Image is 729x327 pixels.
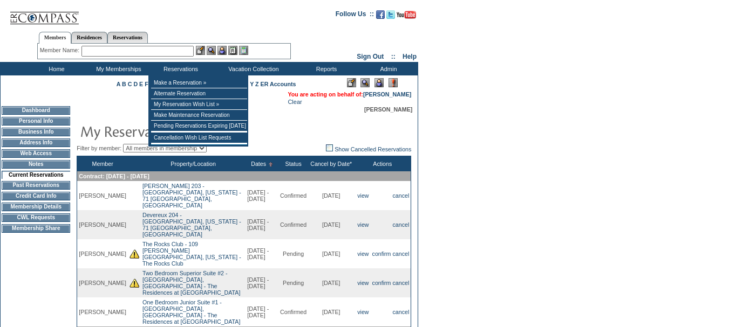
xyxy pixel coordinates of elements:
[207,46,216,55] img: View
[148,62,210,75] td: Reservations
[393,221,410,228] a: cancel
[151,133,247,143] td: Cancellation Wish List Requests
[357,221,369,228] a: view
[308,239,354,268] td: [DATE]
[2,106,70,115] td: Dashboard
[151,99,247,110] td: My Reservation Wish List »
[288,99,302,105] a: Clear
[397,13,416,20] a: Subscribe to our YouTube Channel
[77,210,128,239] td: [PERSON_NAME]
[86,62,148,75] td: My Memberships
[151,110,247,121] td: Make Maintenance Reservation
[278,210,308,239] td: Confirmed
[308,297,354,326] td: [DATE]
[386,10,395,19] img: Follow us on Twitter
[360,78,370,87] img: View Mode
[336,9,374,22] td: Follow Us ::
[310,161,352,167] a: Cancel by Date*
[354,156,411,172] th: Actions
[142,212,241,238] a: Devereux 204 -[GEOGRAPHIC_DATA], [US_STATE] - 71 [GEOGRAPHIC_DATA], [GEOGRAPHIC_DATA]
[2,149,70,158] td: Web Access
[2,171,70,179] td: Current Reservations
[24,62,86,75] td: Home
[2,203,70,211] td: Membership Details
[374,78,384,87] img: Impersonate
[9,3,79,25] img: Compass Home
[357,53,384,60] a: Sign Out
[40,46,81,55] div: Member Name:
[389,78,398,87] img: Log Concern/Member Elevation
[294,62,356,75] td: Reports
[278,239,308,268] td: Pending
[357,192,369,199] a: view
[228,46,237,55] img: Reservations
[130,249,139,259] img: There are insufficient days and/or tokens to cover this reservation
[80,120,296,142] img: pgTtlMyReservations.gif
[391,53,396,60] span: ::
[255,81,259,87] a: Z
[356,62,418,75] td: Admin
[308,210,354,239] td: [DATE]
[278,297,308,326] td: Confirmed
[239,46,248,55] img: b_calculator.gif
[372,251,391,257] a: confirm
[376,10,385,19] img: Become our fan on Facebook
[77,239,128,268] td: [PERSON_NAME]
[266,162,273,166] img: Ascending
[250,81,254,87] a: Y
[246,268,278,297] td: [DATE] - [DATE]
[2,160,70,169] td: Notes
[347,78,356,87] img: Edit Mode
[308,268,354,297] td: [DATE]
[372,280,391,286] a: confirm
[2,192,70,200] td: Credit Card Info
[251,161,266,167] a: Dates
[246,239,278,268] td: [DATE] - [DATE]
[326,146,411,152] a: Show Cancelled Reservations
[139,81,143,87] a: E
[357,309,369,315] a: view
[133,81,138,87] a: D
[288,91,411,98] span: You are acting on behalf of:
[122,81,126,87] a: B
[278,181,308,210] td: Confirmed
[77,268,128,297] td: [PERSON_NAME]
[92,161,113,167] a: Member
[357,280,369,286] a: view
[151,78,247,88] td: Make a Reservation »
[278,268,308,297] td: Pending
[142,270,240,296] a: Two Bedroom Superior Suite #2 -[GEOGRAPHIC_DATA], [GEOGRAPHIC_DATA] - The Residences at [GEOGRAPH...
[2,224,70,233] td: Membership Share
[326,144,333,151] img: chk_off.JPG
[376,13,385,20] a: Become our fan on Facebook
[393,280,410,286] a: cancel
[117,81,120,87] a: A
[130,278,139,288] img: There are insufficient days and/or tokens to cover this reservation
[2,213,70,222] td: CWL Requests
[39,32,72,44] a: Members
[142,183,241,208] a: [PERSON_NAME] 203 -[GEOGRAPHIC_DATA], [US_STATE] - 71 [GEOGRAPHIC_DATA], [GEOGRAPHIC_DATA]
[2,128,70,136] td: Business Info
[196,46,205,55] img: b_edit.gif
[403,53,417,60] a: Help
[285,161,302,167] a: Status
[171,161,216,167] a: Property/Location
[386,13,395,20] a: Follow us on Twitter
[393,309,410,315] a: cancel
[261,81,296,87] a: ER Accounts
[77,145,121,151] span: Filter by member:
[393,192,410,199] a: cancel
[2,138,70,147] td: Address Info
[210,62,294,75] td: Vacation Collection
[397,11,416,19] img: Subscribe to our YouTube Channel
[79,173,149,179] span: Contract: [DATE] - [DATE]
[107,32,148,43] a: Reservations
[77,297,128,326] td: [PERSON_NAME]
[151,121,247,131] td: Pending Reservations Expiring [DATE]
[2,117,70,126] td: Personal Info
[357,251,369,257] a: view
[151,88,247,99] td: Alternate Reservation
[364,106,412,113] span: [PERSON_NAME]
[217,46,227,55] img: Impersonate
[142,299,240,325] a: One Bedroom Junior Suite #1 -[GEOGRAPHIC_DATA], [GEOGRAPHIC_DATA] - The Residences at [GEOGRAPHIC...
